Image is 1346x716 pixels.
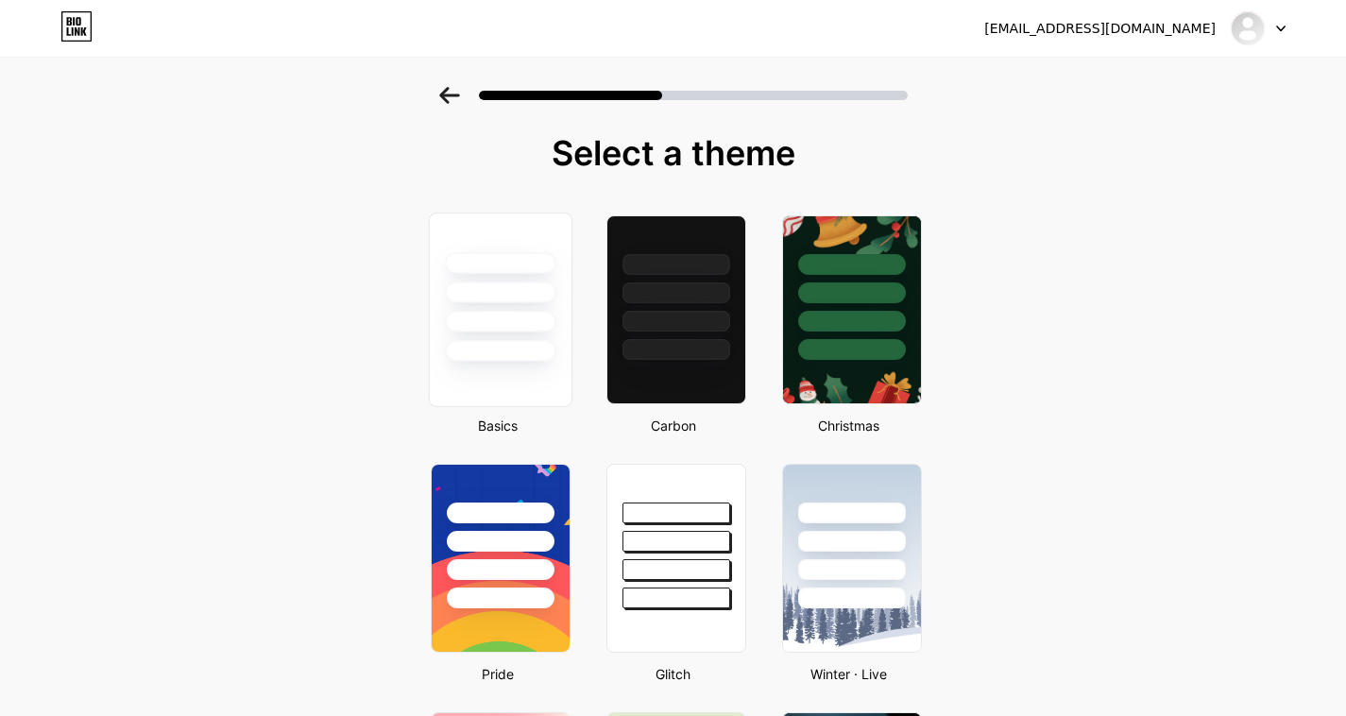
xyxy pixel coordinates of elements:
[601,416,746,435] div: Carbon
[601,664,746,684] div: Glitch
[1230,10,1266,46] img: cabbazar003
[776,664,922,684] div: Winter · Live
[425,664,571,684] div: Pride
[425,416,571,435] div: Basics
[423,134,924,172] div: Select a theme
[984,19,1216,39] div: [EMAIL_ADDRESS][DOMAIN_NAME]
[776,416,922,435] div: Christmas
